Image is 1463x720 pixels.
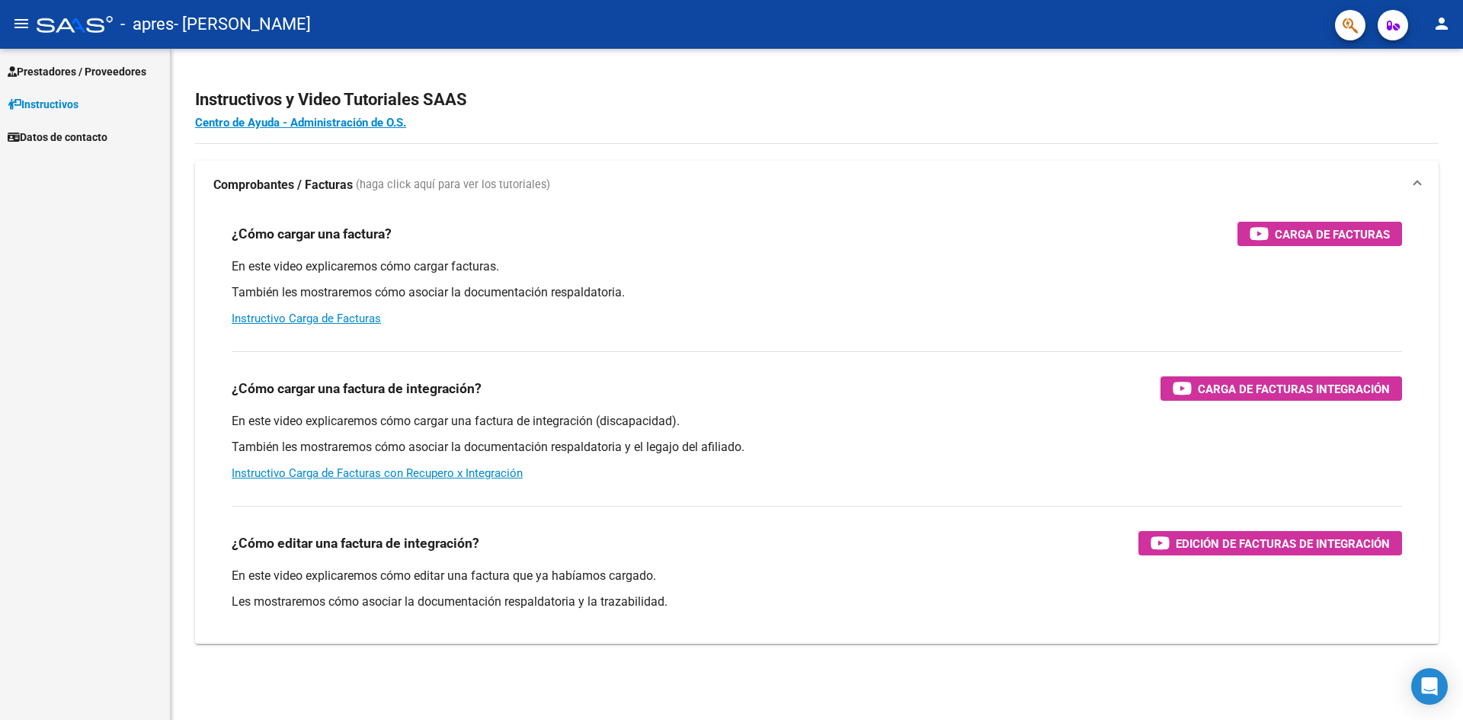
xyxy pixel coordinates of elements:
span: Carga de Facturas Integración [1198,379,1390,398]
span: Carga de Facturas [1275,225,1390,244]
button: Edición de Facturas de integración [1138,531,1402,555]
span: - [PERSON_NAME] [174,8,311,41]
a: Centro de Ayuda - Administración de O.S. [195,116,406,130]
p: En este video explicaremos cómo cargar facturas. [232,258,1402,275]
span: Instructivos [8,96,78,113]
a: Instructivo Carga de Facturas [232,312,381,325]
h2: Instructivos y Video Tutoriales SAAS [195,85,1439,114]
div: Comprobantes / Facturas (haga click aquí para ver los tutoriales) [195,210,1439,644]
button: Carga de Facturas Integración [1160,376,1402,401]
p: Les mostraremos cómo asociar la documentación respaldatoria y la trazabilidad. [232,594,1402,610]
p: En este video explicaremos cómo cargar una factura de integración (discapacidad). [232,413,1402,430]
p: También les mostraremos cómo asociar la documentación respaldatoria y el legajo del afiliado. [232,439,1402,456]
mat-icon: menu [12,14,30,33]
mat-icon: person [1433,14,1451,33]
button: Carga de Facturas [1237,222,1402,246]
h3: ¿Cómo cargar una factura? [232,223,392,245]
div: Open Intercom Messenger [1411,668,1448,705]
p: También les mostraremos cómo asociar la documentación respaldatoria. [232,284,1402,301]
strong: Comprobantes / Facturas [213,177,353,194]
mat-expansion-panel-header: Comprobantes / Facturas (haga click aquí para ver los tutoriales) [195,161,1439,210]
p: En este video explicaremos cómo editar una factura que ya habíamos cargado. [232,568,1402,584]
a: Instructivo Carga de Facturas con Recupero x Integración [232,466,523,480]
span: Edición de Facturas de integración [1176,534,1390,553]
h3: ¿Cómo editar una factura de integración? [232,533,479,554]
span: (haga click aquí para ver los tutoriales) [356,177,550,194]
span: - apres [120,8,174,41]
h3: ¿Cómo cargar una factura de integración? [232,378,482,399]
span: Datos de contacto [8,129,107,146]
span: Prestadores / Proveedores [8,63,146,80]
